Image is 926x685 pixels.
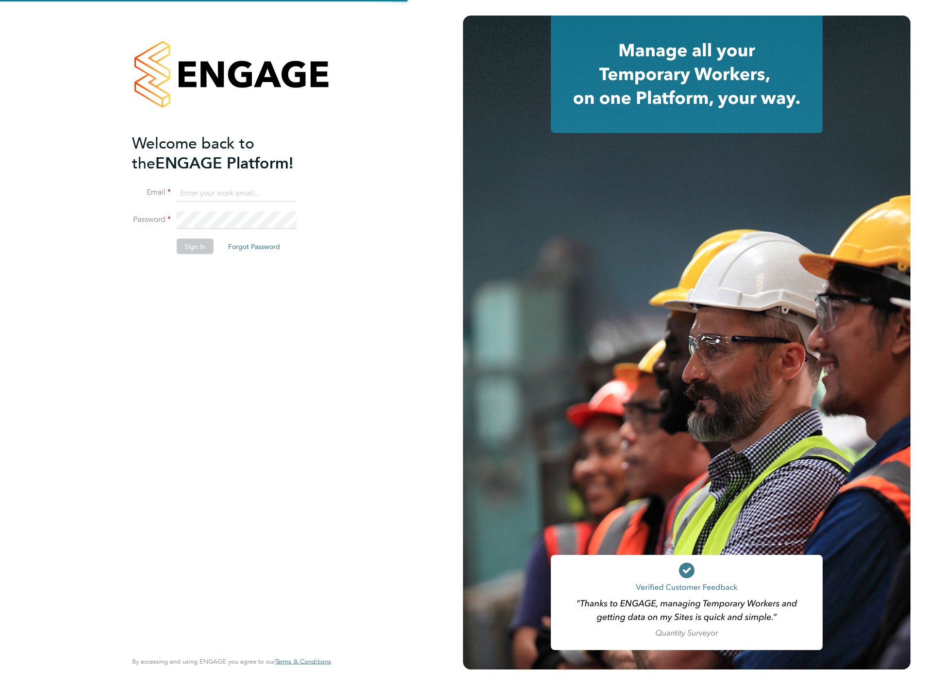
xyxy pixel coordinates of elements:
[132,187,171,198] label: Email
[275,658,331,666] a: Terms & Conditions
[177,184,297,202] input: Enter your work email...
[132,134,254,172] span: Welcome back to the
[177,239,214,254] button: Sign In
[132,657,331,666] span: By accessing and using ENGAGE you agree to our
[132,215,171,225] label: Password
[220,239,288,254] button: Forgot Password
[132,133,321,173] h2: ENGAGE Platform!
